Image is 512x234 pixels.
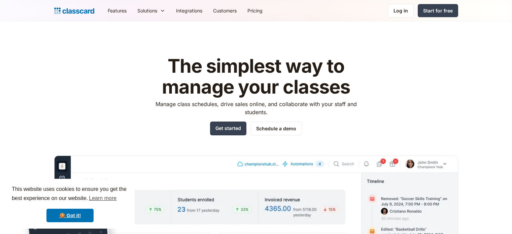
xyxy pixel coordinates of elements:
[208,3,242,18] a: Customers
[423,7,453,14] div: Start for free
[102,3,132,18] a: Features
[171,3,208,18] a: Integrations
[418,4,458,17] a: Start for free
[242,3,268,18] a: Pricing
[388,4,414,18] a: Log in
[88,193,117,203] a: learn more about cookies
[149,100,363,116] p: Manage class schedules, drive sales online, and collaborate with your staff and students.
[132,3,171,18] div: Solutions
[46,209,94,222] a: dismiss cookie message
[137,7,157,14] div: Solutions
[54,6,94,15] a: home
[5,179,135,229] div: cookieconsent
[210,122,246,135] a: Get started
[250,122,302,135] a: Schedule a demo
[149,56,363,97] h1: The simplest way to manage your classes
[394,7,408,14] div: Log in
[12,185,128,203] span: This website uses cookies to ensure you get the best experience on our website.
